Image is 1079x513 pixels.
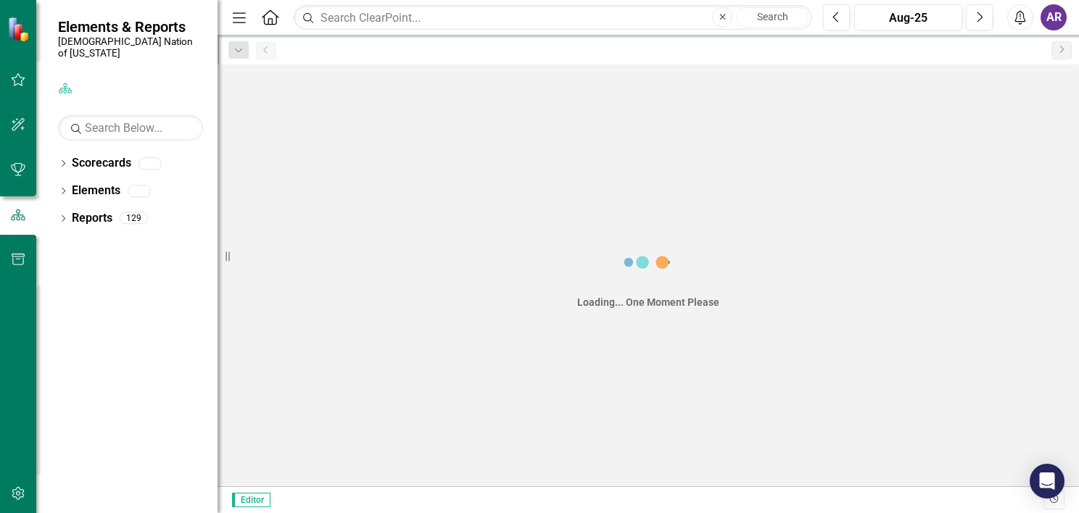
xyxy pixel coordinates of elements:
button: Aug-25 [854,4,962,30]
input: Search Below... [58,115,203,141]
div: Loading... One Moment Please [577,295,719,309]
span: Editor [232,493,270,507]
a: Scorecards [72,155,131,172]
div: Aug-25 [859,9,957,27]
div: 129 [120,212,148,225]
button: AR [1041,4,1067,30]
span: Elements & Reports [58,18,203,36]
span: Search [757,11,788,22]
div: Open Intercom Messenger [1030,464,1064,499]
a: Elements [72,183,120,199]
input: Search ClearPoint... [294,5,812,30]
img: ClearPoint Strategy [7,16,33,41]
small: [DEMOGRAPHIC_DATA] Nation of [US_STATE] [58,36,203,59]
a: Reports [72,210,112,227]
button: Search [736,7,809,28]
